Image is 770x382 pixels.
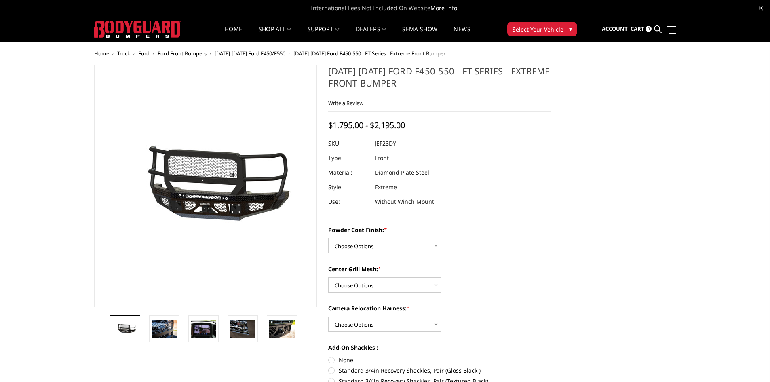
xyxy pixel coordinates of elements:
a: Ford Front Bumpers [158,50,207,57]
a: Support [308,26,340,42]
label: Center Grill Mesh: [328,265,551,273]
dd: Extreme [375,180,397,194]
label: None [328,356,551,364]
img: 2023-2025 Ford F450-550 - FT Series - Extreme Front Bumper [230,320,255,337]
a: News [454,26,470,42]
a: 2023-2025 Ford F450-550 - FT Series - Extreme Front Bumper [94,65,317,307]
label: Add-On Shackles : [328,343,551,352]
img: 2023-2025 Ford F450-550 - FT Series - Extreme Front Bumper [112,323,138,335]
img: 2023-2025 Ford F450-550 - FT Series - Extreme Front Bumper [269,320,295,337]
img: 2023-2025 Ford F450-550 - FT Series - Extreme Front Bumper [152,320,177,337]
label: Standard 3/4in Recovery Shackles, Pair (Gloss Black ) [328,366,551,375]
a: Truck [117,50,130,57]
span: ▾ [569,25,572,33]
label: Powder Coat Finish: [328,226,551,234]
a: SEMA Show [402,26,437,42]
dt: SKU: [328,136,369,151]
a: [DATE]-[DATE] Ford F450/F550 [215,50,285,57]
dt: Use: [328,194,369,209]
dt: Type: [328,151,369,165]
span: $1,795.00 - $2,195.00 [328,120,405,131]
span: [DATE]-[DATE] Ford F450-550 - FT Series - Extreme Front Bumper [293,50,445,57]
dt: Material: [328,165,369,180]
iframe: Chat Widget [730,343,770,382]
a: Cart 0 [631,18,652,40]
span: Account [602,25,628,32]
dt: Style: [328,180,369,194]
a: Write a Review [328,99,363,107]
button: Select Your Vehicle [507,22,577,36]
img: BODYGUARD BUMPERS [94,21,181,38]
span: Select Your Vehicle [513,25,563,34]
dd: JEF23DY [375,136,396,151]
label: Camera Relocation Harness: [328,304,551,312]
a: shop all [259,26,291,42]
dd: Front [375,151,389,165]
a: More Info [430,4,457,12]
a: Home [94,50,109,57]
span: Cart [631,25,644,32]
span: 0 [646,26,652,32]
a: Account [602,18,628,40]
img: Clear View Camera: Relocate your front camera and keep the functionality completely. [191,320,216,337]
a: Home [225,26,242,42]
a: Ford [138,50,150,57]
dd: Diamond Plate Steel [375,165,429,180]
a: Dealers [356,26,386,42]
h1: [DATE]-[DATE] Ford F450-550 - FT Series - Extreme Front Bumper [328,65,551,95]
dd: Without Winch Mount [375,194,434,209]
